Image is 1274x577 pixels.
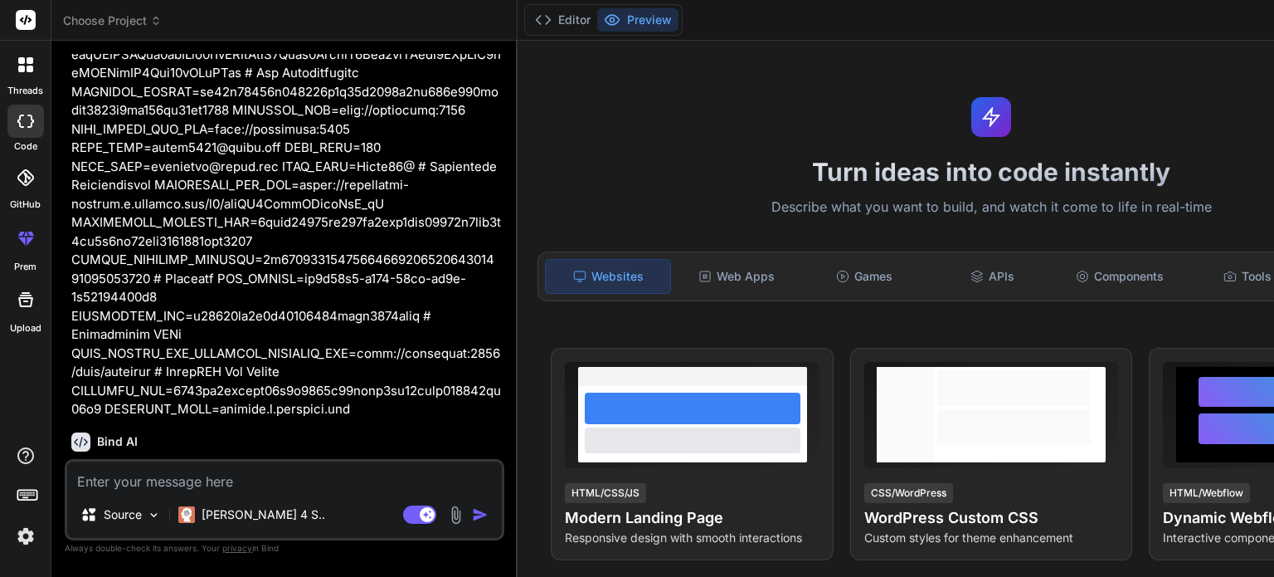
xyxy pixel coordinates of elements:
label: prem [14,260,36,274]
span: privacy [222,543,252,553]
div: CSS/WordPress [864,483,953,503]
div: Web Apps [674,259,799,294]
label: code [14,139,37,154]
p: Always double-check its answers. Your in Bind [65,540,504,556]
h4: Modern Landing Page [565,506,819,530]
img: Claude 4 Sonnet [178,506,195,523]
div: Components [1058,259,1182,294]
label: threads [7,84,43,98]
p: [PERSON_NAME] 4 S.. [202,506,325,523]
div: APIs [930,259,1054,294]
span: Choose Project [63,12,162,29]
h6: Bind AI [97,433,138,450]
p: Responsive design with smooth interactions [565,530,819,546]
h4: WordPress Custom CSS [864,506,1119,530]
button: Preview [597,8,678,32]
p: Custom styles for theme enhancement [864,530,1119,546]
img: attachment [446,506,465,525]
img: icon [472,506,489,523]
div: Websites [545,259,671,294]
div: HTML/CSS/JS [565,483,646,503]
img: settings [12,522,40,550]
div: HTML/Webflow [1163,483,1250,503]
label: GitHub [10,198,41,212]
button: Editor [528,8,597,32]
p: Source [104,506,142,523]
label: Upload [10,321,41,335]
div: Games [802,259,926,294]
img: Pick Models [147,508,161,522]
